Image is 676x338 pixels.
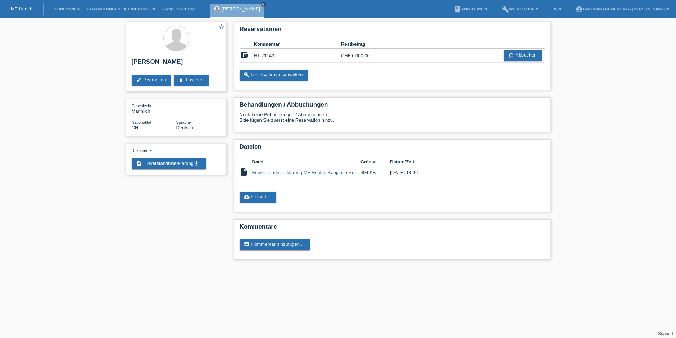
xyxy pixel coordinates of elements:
[244,242,250,247] i: comment
[254,40,341,49] th: Kommentar
[132,158,206,169] a: descriptionEinverständniserklärungget_app
[178,77,184,83] i: delete
[261,2,266,7] a: close
[132,58,221,69] h2: [PERSON_NAME]
[240,51,248,59] i: account_balance_wallet
[132,120,151,125] span: Nationalität
[504,50,542,61] a: add_shopping_cartAbbuchen
[132,125,139,130] span: Schweiz
[244,194,250,200] i: cloud_upload
[174,75,208,86] a: deleteLöschen
[240,143,545,154] h2: Dateien
[252,170,369,175] a: Einverstandniserklarung MF Health_Benjamin Hug-2.pdf
[576,6,583,13] i: account_circle
[176,120,191,125] span: Sprache
[240,223,545,234] h2: Kommentare
[240,112,545,128] div: Noch keine Behandlungen / Abbuchungen Bitte fügen Sie zuerst eine Reservation hinzu.
[240,239,310,250] a: commentKommentar hinzufügen ...
[390,166,449,179] td: [DATE] 18:06
[658,331,673,336] a: Support
[450,7,491,11] a: bookAnleitung ▾
[508,52,514,58] i: add_shopping_cart
[132,103,176,114] div: Männlich
[341,49,385,63] td: CHF 6'000.00
[254,49,341,63] td: HT 21143
[341,40,385,49] th: Restbetrag
[218,23,225,30] i: star_border
[136,161,142,166] i: description
[252,158,360,166] th: Datei
[132,75,171,86] a: editBearbeiten
[360,166,390,179] td: 404 KB
[572,7,672,11] a: account_circleGMC Management AG - [PERSON_NAME] ▾
[51,7,83,11] a: Kund*innen
[498,7,542,11] a: buildWerkzeuge ▾
[240,26,545,36] h2: Reservationen
[11,6,32,12] a: MF Health
[549,7,565,11] a: DE ▾
[159,7,200,11] a: E-Mail Support
[218,23,225,31] a: star_border
[244,72,250,78] i: build
[240,101,545,112] h2: Behandlungen / Abbuchungen
[502,6,509,13] i: build
[240,168,248,176] i: insert_drive_file
[132,104,151,108] span: Geschlecht
[360,158,390,166] th: Grösse
[390,158,449,166] th: Datum/Zeit
[194,161,199,166] i: get_app
[240,70,308,81] a: buildReservationen verwalten
[240,192,277,203] a: cloud_uploadUpload ...
[222,6,260,12] a: [PERSON_NAME]
[83,7,159,11] a: Behandlungen / Abbuchungen
[176,125,194,130] span: Deutsch
[454,6,461,13] i: book
[262,3,265,6] i: close
[132,148,152,153] span: Dokumente
[136,77,142,83] i: edit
